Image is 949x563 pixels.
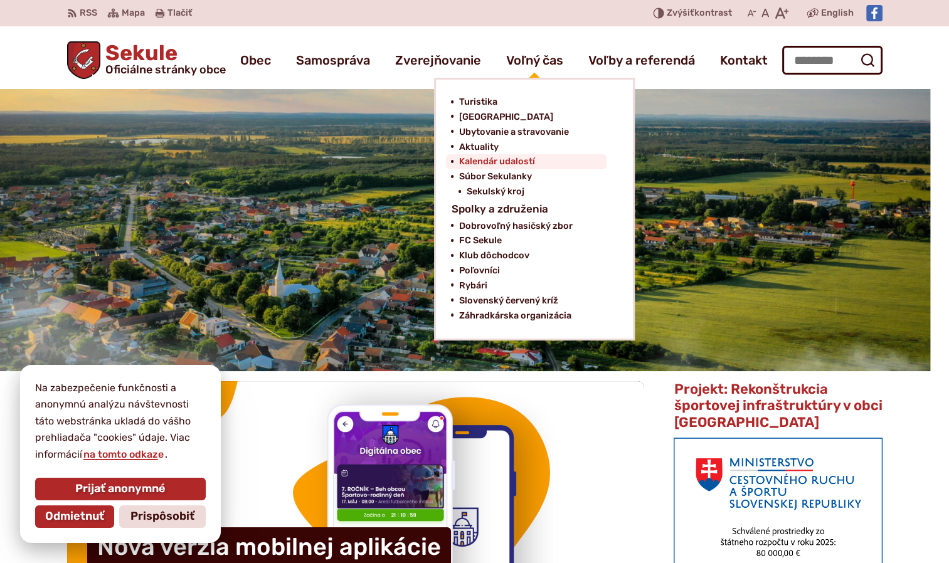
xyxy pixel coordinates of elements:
a: English [819,6,856,21]
a: Voľný čas [506,43,563,78]
button: Prispôsobiť [119,505,206,528]
img: Prejsť na Facebook stránku [866,5,883,21]
span: Sekulský kroj [466,184,524,199]
a: Súbor Sekulanky [459,169,602,184]
span: Poľovníci [459,263,499,278]
span: Záhradkárska organizácia [459,308,571,324]
a: Sekulský kroj [466,184,609,199]
button: Prijať anonymné [35,478,206,500]
a: Logo Sekule, prejsť na domovskú stránku. [67,41,226,79]
span: Kalendár udalostí [459,154,534,169]
span: FC Sekule [459,233,501,248]
span: Dobrovoľný hasičský zbor [459,219,572,234]
span: kontrast [667,8,732,19]
span: Prijať anonymné [75,482,166,496]
a: Rybári [459,278,602,293]
span: Odmietnuť [45,510,104,524]
button: Odmietnuť [35,505,114,528]
a: [GEOGRAPHIC_DATA] [459,110,602,125]
a: na tomto odkaze [82,448,165,460]
a: Ubytovanie a stravovanie [459,125,602,140]
p: Na zabezpečenie funkčnosti a anonymnú analýzu návštevnosti táto webstránka ukladá do vášho prehli... [35,380,206,463]
a: Turistika [459,95,602,110]
a: Aktuality [459,140,602,155]
span: Prispôsobiť [130,510,194,524]
span: Súbor Sekulanky [459,169,531,184]
span: RSS [80,6,97,21]
a: Dobrovoľný hasičský zbor [459,219,602,234]
span: English [821,6,854,21]
span: Projekt: Rekonštrukcia športovej infraštruktúry v obci [GEOGRAPHIC_DATA] [674,381,882,431]
span: Klub dôchodcov [459,248,529,263]
img: Prejsť na domovskú stránku [67,41,101,79]
span: Spolky a združenia [451,199,548,219]
span: Mapa [122,6,145,21]
span: Tlačiť [167,8,192,19]
a: Voľby a referendá [588,43,695,78]
a: Klub dôchodcov [459,248,602,263]
a: Poľovníci [459,263,602,278]
a: Spolky a združenia [451,199,586,219]
a: Obec [240,43,271,78]
span: [GEOGRAPHIC_DATA] [459,110,553,125]
span: Zvýšiť [667,8,694,18]
h1: Sekule [100,43,226,75]
a: Zverejňovanie [395,43,481,78]
a: Kontakt [720,43,768,78]
a: Samospráva [296,43,370,78]
span: Turistika [459,95,497,110]
span: Ubytovanie a stravovanie [459,125,568,140]
a: Slovenský červený kríž [459,293,602,308]
span: Oficiálne stránky obce [105,64,226,75]
span: Rybári [459,278,487,293]
a: Kalendár udalostí [459,154,602,169]
a: Záhradkárska organizácia [459,308,602,324]
span: Aktuality [459,140,498,155]
a: FC Sekule [459,233,602,248]
span: Slovenský červený kríž [459,293,558,308]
